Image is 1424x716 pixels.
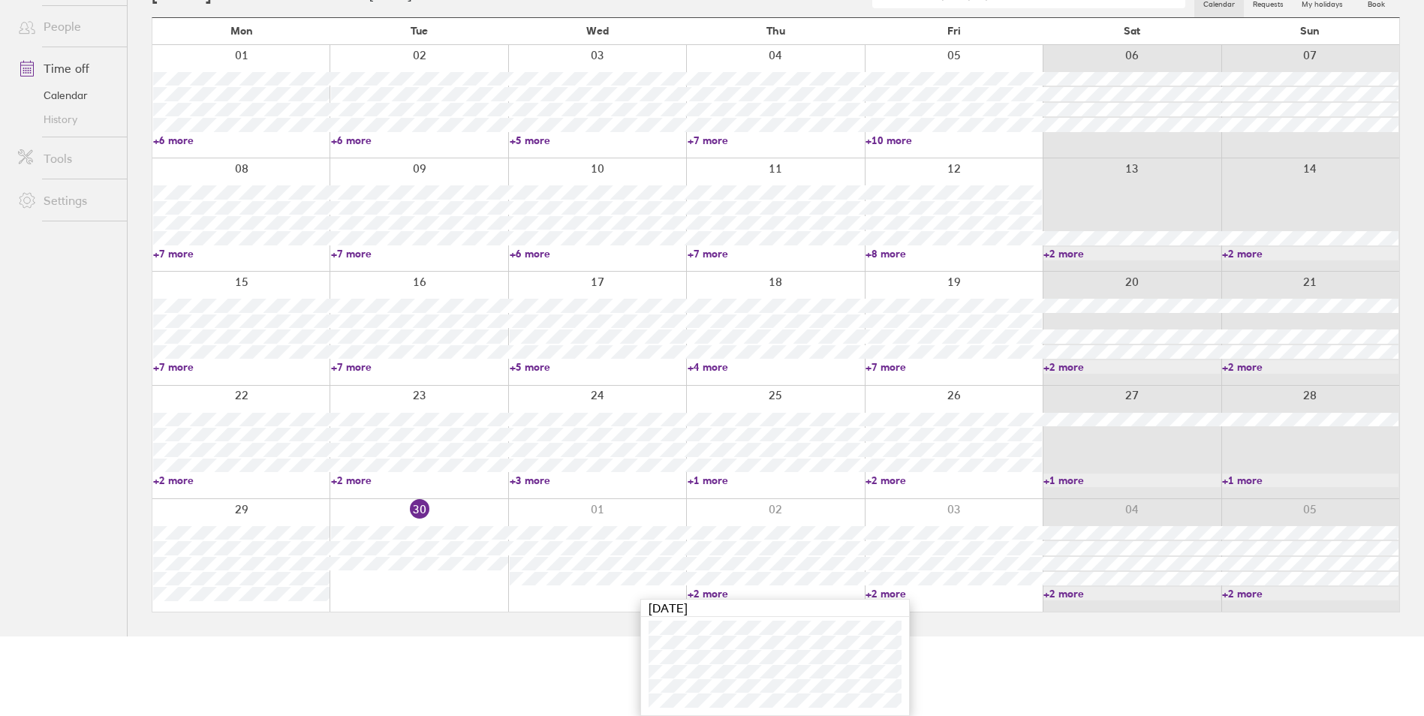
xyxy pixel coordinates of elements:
span: Wed [586,25,609,37]
a: Settings [6,185,127,215]
a: +7 more [331,247,507,260]
a: +2 more [866,474,1042,487]
a: +5 more [510,360,686,374]
a: +2 more [866,587,1042,600]
a: +7 more [331,360,507,374]
a: +8 more [866,247,1042,260]
a: +7 more [688,247,864,260]
a: People [6,11,127,41]
a: +2 more [331,474,507,487]
span: Sat [1124,25,1140,37]
a: History [6,107,127,131]
a: +2 more [153,474,330,487]
a: +2 more [1043,587,1220,600]
a: +4 more [688,360,864,374]
a: +2 more [1043,247,1220,260]
span: Fri [947,25,961,37]
a: +10 more [866,134,1042,147]
a: +3 more [510,474,686,487]
a: +6 more [331,134,507,147]
span: Sun [1300,25,1320,37]
a: Time off [6,53,127,83]
a: +6 more [510,247,686,260]
div: [DATE] [641,600,909,617]
a: +7 more [153,360,330,374]
a: +1 more [1222,474,1398,487]
a: +7 more [866,360,1042,374]
a: +1 more [688,474,864,487]
a: +7 more [688,134,864,147]
a: +7 more [153,247,330,260]
a: +2 more [1222,360,1398,374]
a: +5 more [510,134,686,147]
a: +6 more [153,134,330,147]
a: Tools [6,143,127,173]
span: Thu [766,25,785,37]
a: +2 more [1222,247,1398,260]
span: Mon [230,25,253,37]
span: Tue [411,25,428,37]
a: +2 more [1043,360,1220,374]
a: Calendar [6,83,127,107]
a: +2 more [1222,587,1398,600]
a: +1 more [1043,474,1220,487]
a: +2 more [688,587,864,600]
